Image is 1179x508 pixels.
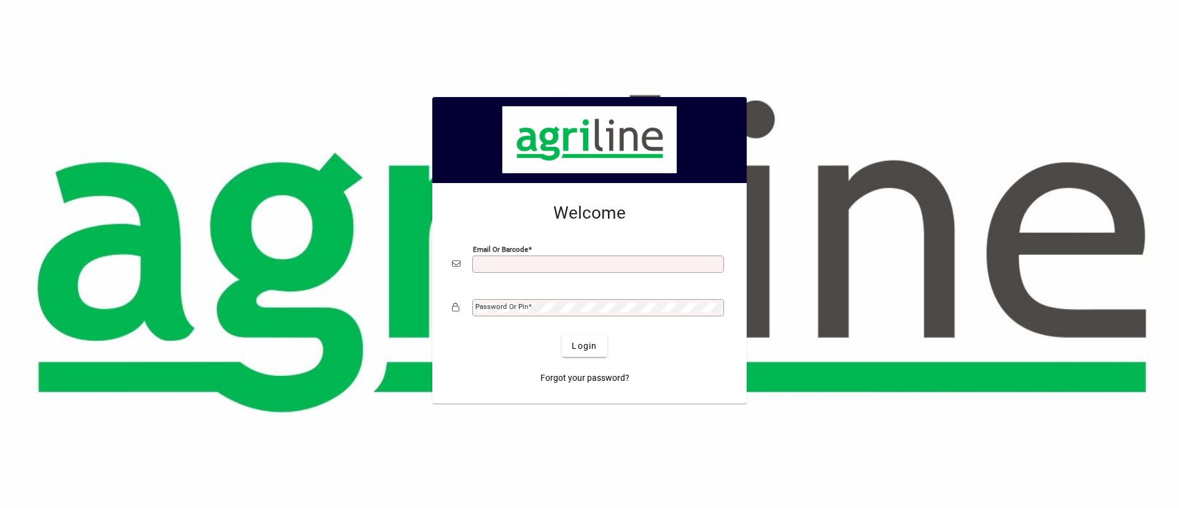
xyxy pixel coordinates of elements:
[572,340,597,353] span: Login
[475,302,528,311] mat-label: Password or Pin
[452,203,727,224] h2: Welcome
[540,372,629,385] span: Forgot your password?
[473,245,528,254] mat-label: Email or Barcode
[535,367,634,389] a: Forgot your password?
[562,335,607,357] button: Login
